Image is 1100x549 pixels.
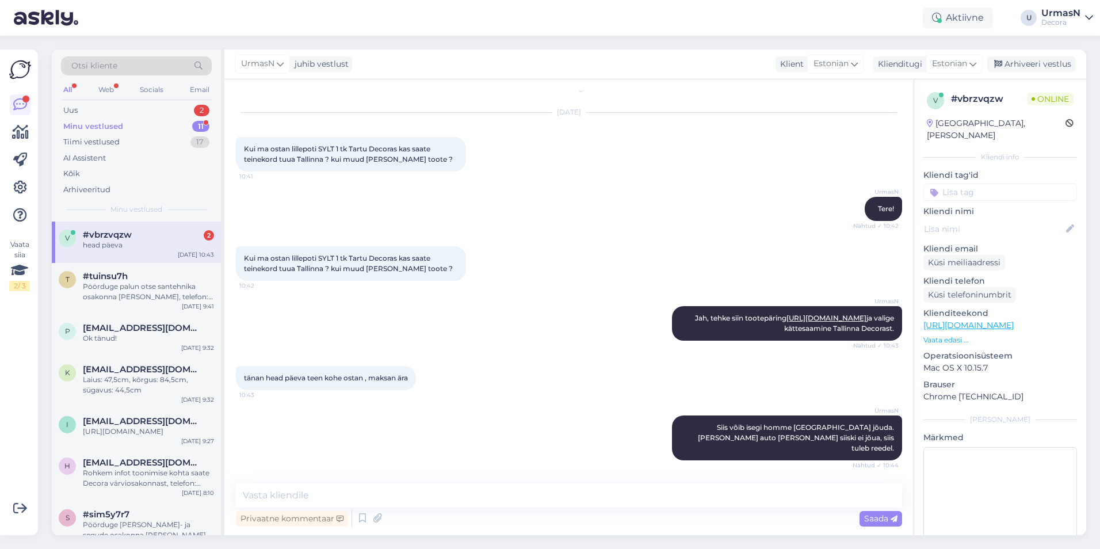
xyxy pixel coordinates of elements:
[853,461,899,470] span: Nähtud ✓ 10:44
[923,275,1077,287] p: Kliendi telefon
[244,254,453,273] span: Kui ma ostan lillepoti SYLT 1 tk Tartu Decoras kas saate teinekord tuua Tallinna ? kui muud [PERS...
[290,58,349,70] div: juhib vestlust
[855,406,899,415] span: UrmasN
[932,58,967,70] span: Estonian
[855,297,899,306] span: UrmasN
[64,462,70,470] span: h
[181,344,214,352] div: [DATE] 9:32
[853,222,899,230] span: Nähtud ✓ 10:42
[66,513,70,522] span: s
[66,275,70,284] span: t
[9,59,31,81] img: Askly Logo
[83,426,214,437] div: [URL][DOMAIN_NAME]
[923,169,1077,181] p: Kliendi tag'id
[83,468,214,489] div: Rohkem infot toonimise kohta saate Decora värviosakonnast, telefon: [PHONE_NUMBER] ; e-mail: [EMA...
[923,255,1005,270] div: Küsi meiliaadressi
[923,205,1077,218] p: Kliendi nimi
[873,58,922,70] div: Klienditugi
[924,223,1064,235] input: Lisa nimi
[923,152,1077,162] div: Kliendi info
[786,314,866,322] a: [URL][DOMAIN_NAME]
[63,168,80,180] div: Kõik
[204,230,214,241] div: 2
[855,188,899,196] span: UrmasN
[9,239,30,291] div: Vaata siia
[66,420,68,429] span: i
[182,489,214,497] div: [DATE] 8:10
[923,320,1014,330] a: [URL][DOMAIN_NAME]
[878,204,894,213] span: Tere!
[192,121,209,132] div: 11
[1027,93,1074,105] span: Online
[923,362,1077,374] p: Mac OS X 10.15.7
[923,184,1077,201] input: Lisa tag
[923,350,1077,362] p: Operatsioonisüsteem
[83,416,203,426] span: ilmo.sildos@ut.ee
[71,60,117,72] span: Otsi kliente
[241,58,274,70] span: UrmasN
[9,281,30,291] div: 2 / 3
[1041,9,1080,18] div: UrmasN
[933,96,938,105] span: v
[110,204,162,215] span: Minu vestlused
[83,375,214,395] div: Laius: 47,5cm, kõrgus: 84,5cm, sügavus: 44,5cm
[61,82,74,97] div: All
[244,373,408,382] span: tänan head päeva teen kohe ostan , maksan ära
[923,307,1077,319] p: Klienditeekond
[194,105,209,116] div: 2
[181,395,214,404] div: [DATE] 9:32
[239,391,282,399] span: 10:43
[65,327,70,335] span: p
[65,368,70,377] span: k
[83,333,214,344] div: Ok tänud!
[83,271,128,281] span: #tuinsu7h
[83,364,203,375] span: kristiina369@hotmail.com
[83,509,129,520] span: #sim5y7r7
[63,136,120,148] div: Tiimi vestlused
[236,107,902,117] div: [DATE]
[83,230,132,240] span: #vbrzvqzw
[695,314,896,333] span: Jah, tehke siin tootepäring ja valige kättesaamine Tallinna Decorast.
[65,234,70,242] span: v
[923,391,1077,403] p: Chrome [TECHNICAL_ID]
[63,152,106,164] div: AI Assistent
[63,105,78,116] div: Uus
[236,511,348,527] div: Privaatne kommentaar
[776,58,804,70] div: Klient
[83,281,214,302] div: Pöörduge palun otse santehnika osakonna [PERSON_NAME], telefon: [PHONE_NUMBER]
[927,117,1065,142] div: [GEOGRAPHIC_DATA], [PERSON_NAME]
[923,379,1077,391] p: Brauser
[96,82,116,97] div: Web
[83,520,214,540] div: Pöörduge [PERSON_NAME]- ja segude osakonna [PERSON_NAME], telefon: [PHONE_NUMBER].
[83,240,214,250] div: head päeva
[698,423,896,452] span: Siis võib isegi homme [GEOGRAPHIC_DATA] jõuda. [PERSON_NAME] auto [PERSON_NAME] siiski ei jõua, s...
[923,287,1016,303] div: Küsi telefoninumbrit
[182,302,214,311] div: [DATE] 9:41
[864,513,897,524] span: Saada
[951,92,1027,106] div: # vbrzvqzw
[987,56,1076,72] div: Arhiveeri vestlus
[188,82,212,97] div: Email
[923,243,1077,255] p: Kliendi email
[137,82,166,97] div: Socials
[923,7,993,28] div: Aktiivne
[83,323,203,333] span: peeter.lts@gmail.com
[239,172,282,181] span: 10:41
[1021,10,1037,26] div: U
[239,281,282,290] span: 10:42
[923,432,1077,444] p: Märkmed
[923,335,1077,345] p: Vaata edasi ...
[1041,18,1080,27] div: Decora
[63,121,123,132] div: Minu vestlused
[1041,9,1093,27] a: UrmasNDecora
[181,437,214,445] div: [DATE] 9:27
[178,250,214,259] div: [DATE] 10:43
[853,341,899,350] span: Nähtud ✓ 10:43
[83,457,203,468] span: helari.vatsing@gmail.com
[813,58,849,70] span: Estonian
[63,184,110,196] div: Arhiveeritud
[923,414,1077,425] div: [PERSON_NAME]
[244,144,453,163] span: Kui ma ostan lillepoti SYLT 1 tk Tartu Decoras kas saate teinekord tuua Tallinna ? kui muud [PERS...
[190,136,209,148] div: 17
